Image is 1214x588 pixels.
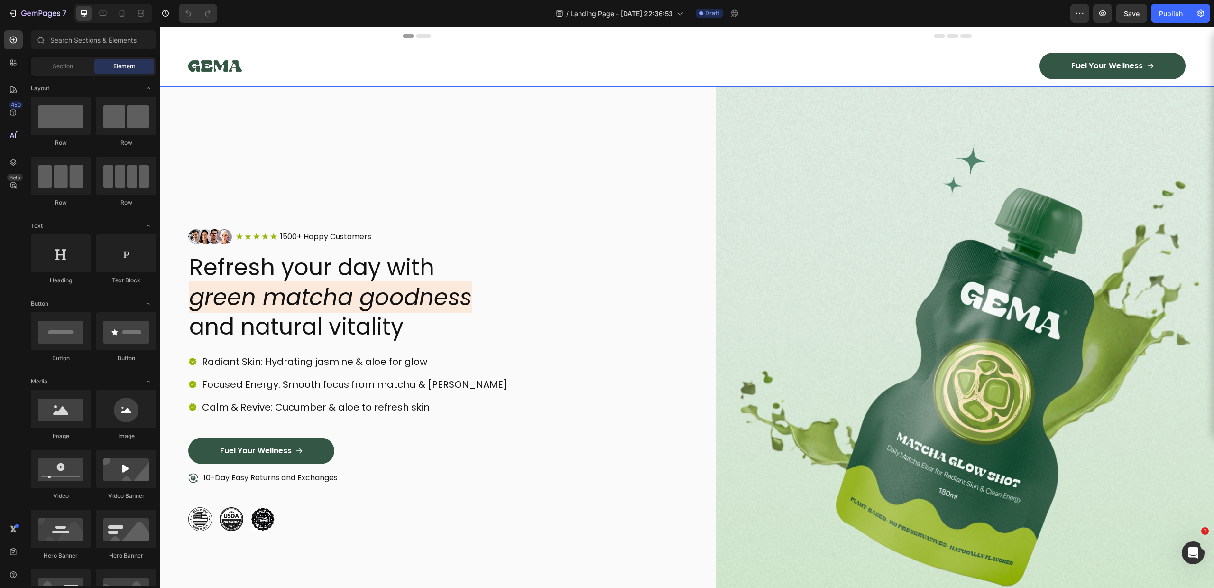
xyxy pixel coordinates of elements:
[4,4,71,23] button: 7
[911,35,983,45] p: Fuel Your Wellness
[1159,9,1183,19] div: Publish
[53,62,73,71] span: Section
[96,492,156,500] div: Video Banner
[141,81,156,96] span: Toggle open
[141,218,156,233] span: Toggle open
[60,420,132,429] p: Fuel Your Wellness
[31,299,48,308] span: Button
[1116,4,1147,23] button: Save
[91,481,115,504] img: gempages_581512871968506451-f4552098-4c5b-4b1b-b289-78fdf442bc7e.png
[62,8,66,19] p: 7
[42,374,348,387] p: Calm & Revive: Cucumber & aloe to refresh skin
[31,84,49,93] span: Layout
[31,492,91,500] div: Video
[96,551,156,560] div: Hero Banner
[60,481,83,504] img: gempages_581512871968506451-b40838fd-3d4d-4c63-b099-e9a627ee0313.png
[570,9,673,19] span: Landing Page - [DATE] 22:36:53
[28,481,52,504] img: gempages_581512871968506451-57e35347-8e2e-423a-914a-73f89c84fe99.png
[160,27,1214,588] iframe: Design area
[96,276,156,285] div: Text Block
[31,222,43,230] span: Text
[31,551,91,560] div: Hero Banner
[7,174,23,181] div: Beta
[96,139,156,147] div: Row
[96,198,156,207] div: Row
[42,352,348,364] p: Focused Energy: Smooth focus from matcha & [PERSON_NAME]
[9,101,23,109] div: 450
[1124,9,1140,18] span: Save
[113,62,135,71] span: Element
[31,354,91,363] div: Button
[141,374,156,389] span: Toggle open
[31,139,91,147] div: Row
[31,432,91,440] div: Image
[120,205,212,215] p: 1500+ Happy Customers
[31,198,91,207] div: Row
[1182,541,1205,564] iframe: Intercom live chat
[31,276,91,285] div: Heading
[42,329,348,341] p: Radiant Skin: Hydrating jasmine & aloe for glow
[29,255,312,287] i: green matcha goodness
[96,432,156,440] div: Image
[28,225,527,316] h2: Refresh your day with and natural vitality
[28,203,72,218] img: gempages_581512871968506451-68852628-8f17-4819-9a52-a726ec4d69e6.png
[44,447,178,457] p: 10-Day Easy Returns and Exchanges
[566,9,569,19] span: /
[1151,4,1191,23] button: Publish
[141,296,156,311] span: Toggle open
[705,9,719,18] span: Draft
[1201,527,1209,535] span: 1
[31,377,47,386] span: Media
[31,30,156,49] input: Search Sections & Elements
[28,411,175,438] a: Fuel Your Wellness
[179,4,217,23] div: Undo/Redo
[96,354,156,363] div: Button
